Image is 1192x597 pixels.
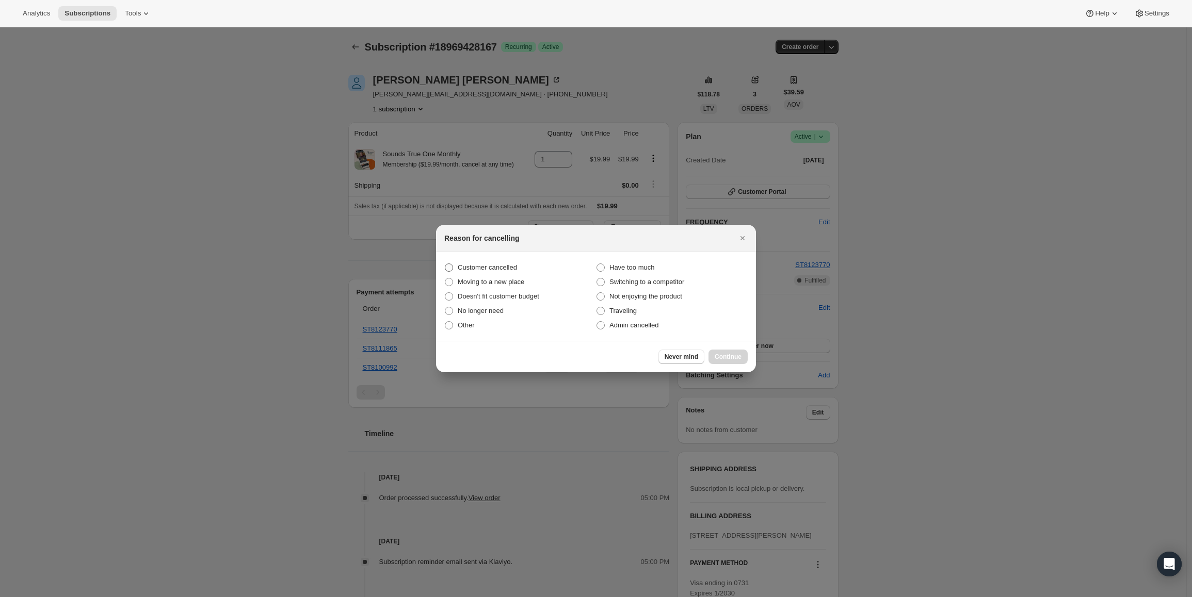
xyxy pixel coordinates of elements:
[65,9,110,18] span: Subscriptions
[1078,6,1125,21] button: Help
[23,9,50,18] span: Analytics
[735,231,750,245] button: Close
[1095,9,1109,18] span: Help
[609,321,658,329] span: Admin cancelled
[658,350,704,364] button: Never mind
[665,353,698,361] span: Never mind
[125,9,141,18] span: Tools
[444,233,519,243] h2: Reason for cancelling
[1145,9,1169,18] span: Settings
[1157,552,1182,576] div: Open Intercom Messenger
[458,321,475,329] span: Other
[458,263,517,271] span: Customer cancelled
[609,278,684,286] span: Switching to a competitor
[458,292,539,300] span: Doesn't fit customer budget
[119,6,157,21] button: Tools
[609,263,654,271] span: Have too much
[17,6,56,21] button: Analytics
[58,6,117,21] button: Subscriptions
[609,307,637,314] span: Traveling
[609,292,682,300] span: Not enjoying the product
[1128,6,1175,21] button: Settings
[458,278,524,286] span: Moving to a new place
[458,307,504,314] span: No longer need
